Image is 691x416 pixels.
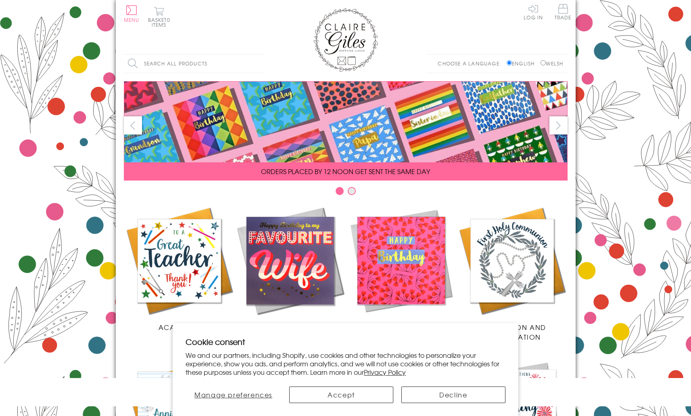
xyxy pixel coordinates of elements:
[124,55,265,73] input: Search all products
[257,55,265,73] input: Search
[124,205,235,332] a: Academic
[524,4,543,20] a: Log In
[541,60,546,65] input: Welsh
[186,336,505,347] h2: Cookie consent
[507,60,512,65] input: English
[336,187,344,195] button: Carousel Page 1 (Current Slide)
[346,205,457,332] a: Birthdays
[541,60,564,67] label: Welsh
[555,4,572,20] span: Trade
[457,205,568,342] a: Communion and Confirmation
[549,116,568,134] button: next
[438,60,505,67] p: Choose a language:
[235,205,346,332] a: New Releases
[124,116,142,134] button: prev
[555,4,572,21] a: Trade
[152,16,170,28] span: 0 items
[148,6,170,27] button: Basket0 items
[124,187,568,199] div: Carousel Pagination
[186,351,505,376] p: We and our partners, including Shopify, use cookies and other technologies to personalize your ex...
[348,187,356,195] button: Carousel Page 2
[382,322,420,332] span: Birthdays
[159,322,200,332] span: Academic
[124,16,140,23] span: Menu
[124,5,140,22] button: Menu
[289,387,393,403] button: Accept
[507,60,539,67] label: English
[194,390,272,399] span: Manage preferences
[186,387,281,403] button: Manage preferences
[364,367,406,377] a: Privacy Policy
[401,387,505,403] button: Decline
[313,8,378,72] img: Claire Giles Greetings Cards
[261,166,430,176] span: ORDERS PLACED BY 12 NOON GET SENT THE SAME DAY
[263,322,316,332] span: New Releases
[478,322,546,342] span: Communion and Confirmation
